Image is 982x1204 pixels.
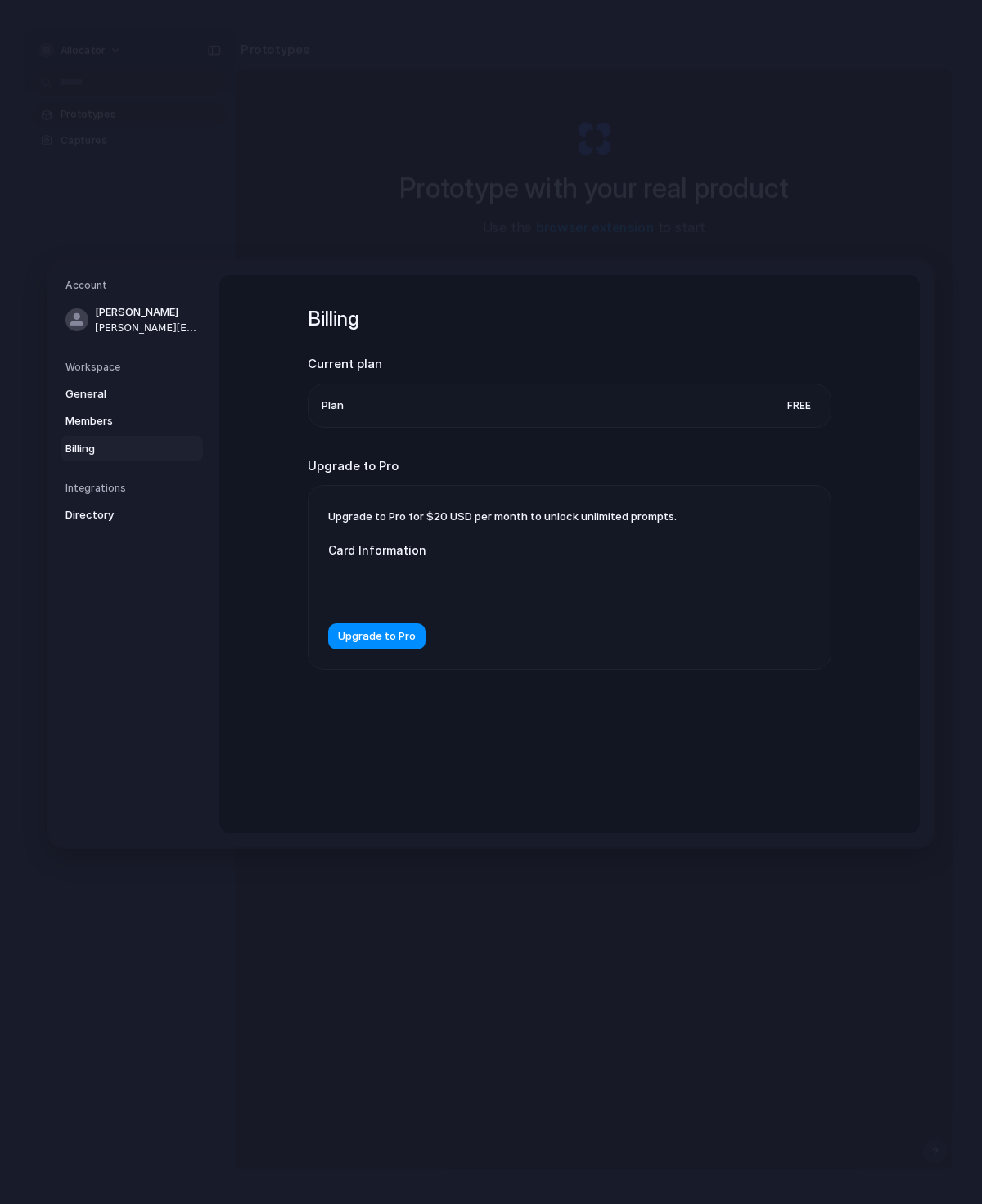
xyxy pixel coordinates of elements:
span: Upgrade to Pro [338,628,416,645]
h2: Upgrade to Pro [308,456,831,475]
h5: Account [65,278,203,293]
a: [PERSON_NAME][PERSON_NAME][EMAIL_ADDRESS][DOMAIN_NAME] [61,299,203,340]
iframe: Secure payment input frame [341,578,642,594]
span: Upgrade to Pro for $20 USD per month to unlock unlimited prompts. [328,510,677,523]
span: Directory [65,507,170,523]
span: [PERSON_NAME] [95,304,200,321]
a: Directory [61,502,203,528]
h1: Billing [308,304,831,334]
h5: Integrations [65,481,203,496]
span: Plan [322,397,344,413]
a: Members [61,408,203,434]
span: Billing [65,440,170,456]
button: Upgrade to Pro [328,623,426,649]
span: Members [65,413,170,429]
h2: Current plan [308,355,831,374]
a: Billing [61,435,203,461]
span: [PERSON_NAME][EMAIL_ADDRESS][DOMAIN_NAME] [95,320,200,335]
span: Free [781,397,818,413]
a: General [61,380,203,407]
label: Card Information [328,541,655,559]
h5: Workspace [65,359,203,374]
span: General [65,385,170,402]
